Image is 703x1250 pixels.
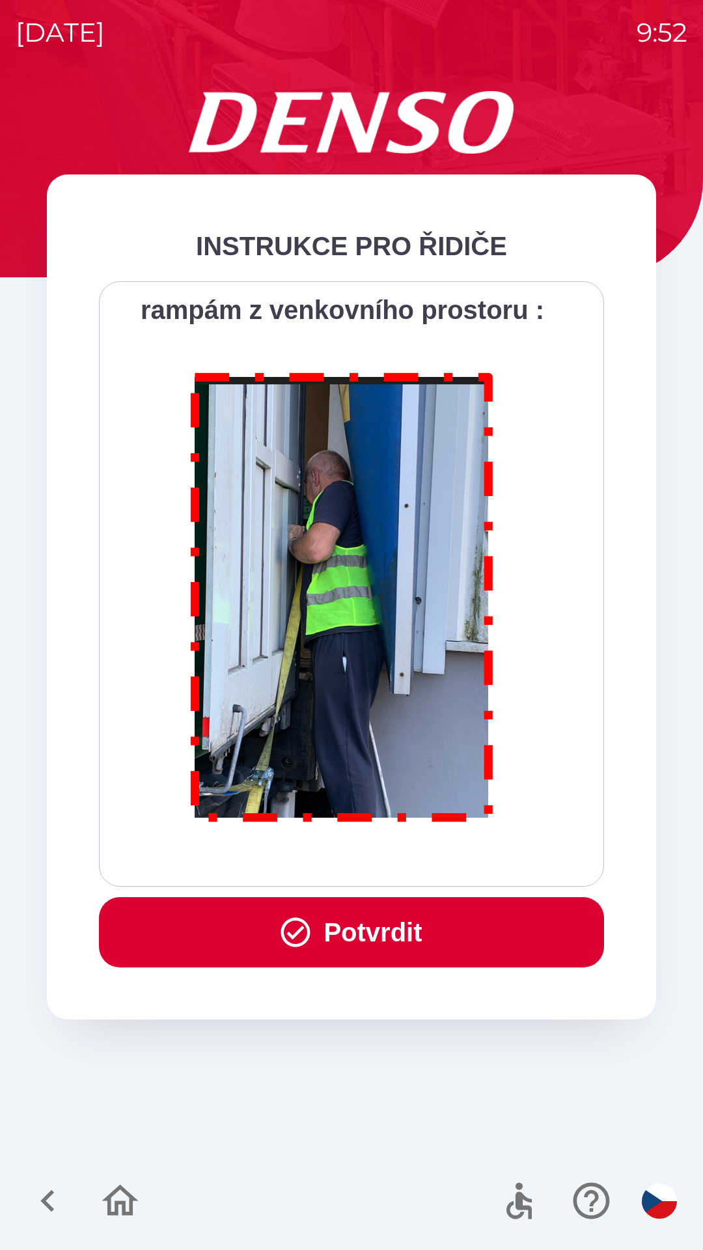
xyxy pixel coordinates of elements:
[99,227,604,266] div: INSTRUKCE PRO ŘIDIČE
[47,91,656,154] img: Logo
[16,13,105,52] p: [DATE]
[637,13,687,52] p: 9:52
[642,1184,677,1219] img: cs flag
[176,355,509,834] img: M8MNayrTL6gAAAABJRU5ErkJggg==
[99,897,604,967] button: Potvrdit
